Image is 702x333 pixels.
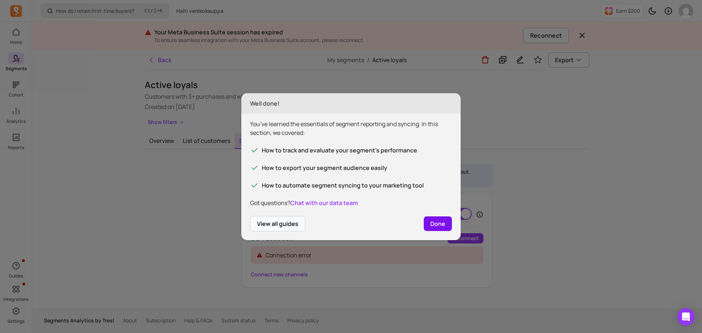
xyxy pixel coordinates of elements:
[250,99,280,108] h3: Well done!
[262,181,424,190] p: How to automate segment syncing to your marketing tool
[250,198,452,207] p: Got questions?
[677,308,695,326] div: Open Intercom Messenger
[290,198,358,207] button: Chat with our data team
[424,216,452,231] button: Done
[262,163,387,172] p: How to export your segment audience easily
[250,120,452,137] p: You’ve learned the essentials of segment reporting and syncing. In this section, we covered:
[262,146,417,155] p: How to track and evaluate your segment’s performance
[250,216,305,231] button: View all guides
